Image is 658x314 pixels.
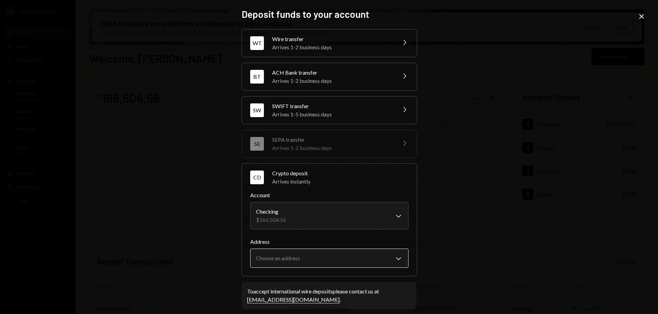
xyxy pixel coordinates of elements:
button: Address [250,249,409,268]
div: Crypto deposit [272,169,409,177]
div: SW [250,103,264,117]
div: To accept international wire deposits please contact us at . [247,287,411,304]
button: SESEPA transferArrives 1-2 business days [242,130,417,158]
div: BT [250,70,264,84]
div: Arrives 1-2 business days [272,144,392,152]
div: Wire transfer [272,35,392,43]
div: ACH Bank transfer [272,68,392,77]
label: Address [250,238,409,246]
button: Account [250,202,409,229]
div: Arrives 1-2 business days [272,77,392,85]
div: SWIFT transfer [272,102,392,110]
div: SE [250,137,264,151]
button: WTWire transferArrives 1-2 business days [242,29,417,57]
div: CDCrypto depositArrives instantly [250,191,409,268]
button: CDCrypto depositArrives instantly [242,164,417,191]
div: CD [250,171,264,184]
button: SWSWIFT transferArrives 1-5 business days [242,97,417,124]
h2: Deposit funds to your account [242,8,416,21]
button: BTACH Bank transferArrives 1-2 business days [242,63,417,90]
a: [EMAIL_ADDRESS][DOMAIN_NAME] [247,296,340,303]
div: SEPA transfer [272,136,392,144]
div: Arrives instantly [272,177,409,186]
div: Arrives 1-2 business days [272,43,392,51]
label: Account [250,191,409,199]
div: WT [250,36,264,50]
div: Arrives 1-5 business days [272,110,392,118]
